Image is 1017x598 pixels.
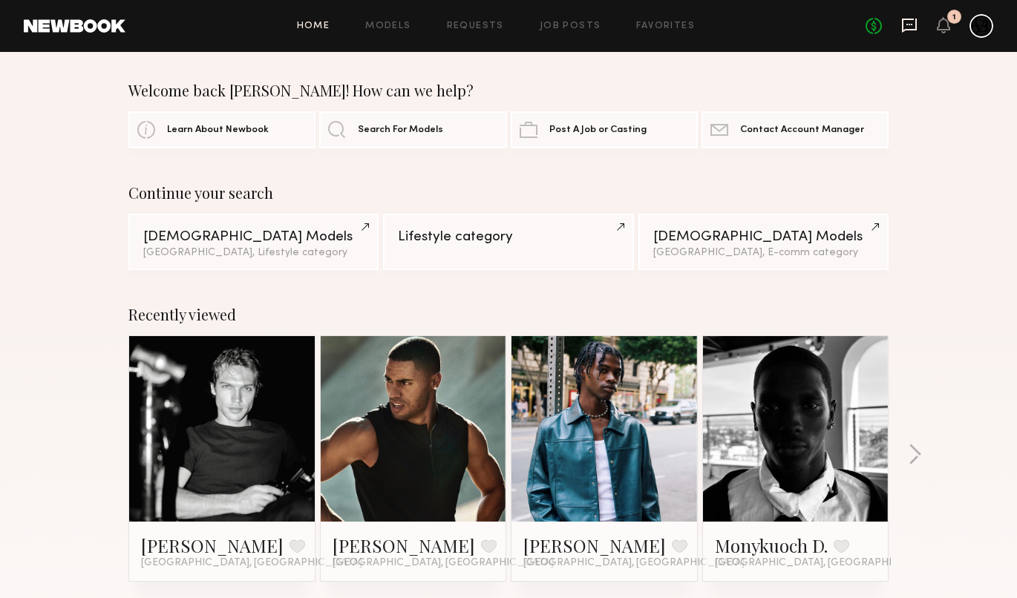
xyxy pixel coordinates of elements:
[715,533,828,557] a: Monykuoch D.
[398,230,618,244] div: Lifestyle category
[365,22,411,31] a: Models
[143,248,364,258] div: [GEOGRAPHIC_DATA], Lifestyle category
[128,214,379,270] a: [DEMOGRAPHIC_DATA] Models[GEOGRAPHIC_DATA], Lifestyle category
[128,82,889,99] div: Welcome back [PERSON_NAME]! How can we help?
[523,533,666,557] a: [PERSON_NAME]
[333,557,554,569] span: [GEOGRAPHIC_DATA], [GEOGRAPHIC_DATA]
[128,184,889,202] div: Continue your search
[319,111,506,148] a: Search For Models
[715,557,936,569] span: [GEOGRAPHIC_DATA], [GEOGRAPHIC_DATA]
[702,111,889,148] a: Contact Account Manager
[141,533,284,557] a: [PERSON_NAME]
[333,533,475,557] a: [PERSON_NAME]
[128,306,889,323] div: Recently viewed
[383,214,633,270] a: Lifestyle category
[447,22,504,31] a: Requests
[141,557,362,569] span: [GEOGRAPHIC_DATA], [GEOGRAPHIC_DATA]
[653,230,874,244] div: [DEMOGRAPHIC_DATA] Models
[549,125,647,135] span: Post A Job or Casting
[523,557,745,569] span: [GEOGRAPHIC_DATA], [GEOGRAPHIC_DATA]
[636,22,695,31] a: Favorites
[638,214,889,270] a: [DEMOGRAPHIC_DATA] Models[GEOGRAPHIC_DATA], E-comm category
[511,111,698,148] a: Post A Job or Casting
[952,13,956,22] div: 1
[358,125,443,135] span: Search For Models
[297,22,330,31] a: Home
[143,230,364,244] div: [DEMOGRAPHIC_DATA] Models
[653,248,874,258] div: [GEOGRAPHIC_DATA], E-comm category
[740,125,864,135] span: Contact Account Manager
[167,125,269,135] span: Learn About Newbook
[128,111,315,148] a: Learn About Newbook
[540,22,601,31] a: Job Posts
